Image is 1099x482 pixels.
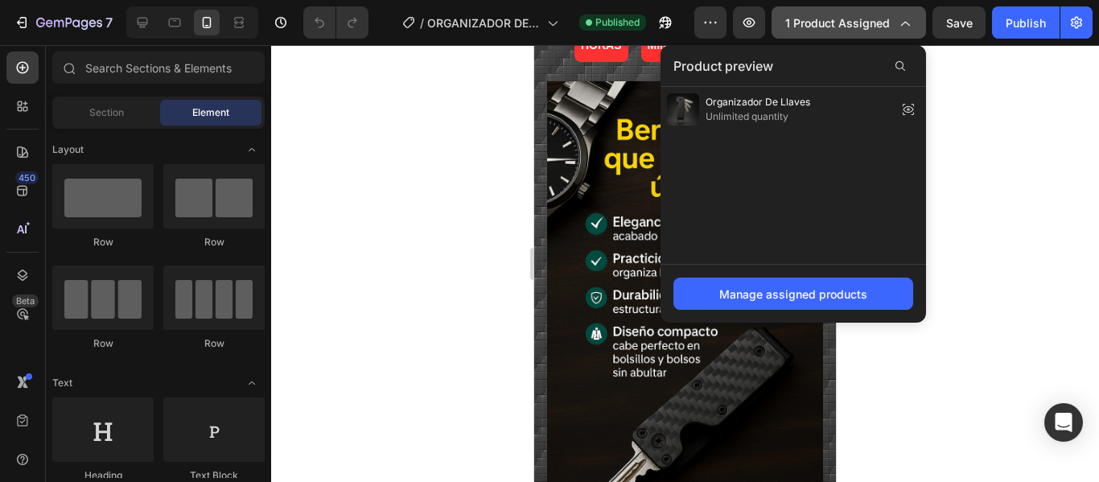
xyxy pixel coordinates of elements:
[52,336,154,351] div: Row
[12,295,39,307] div: Beta
[105,13,113,32] p: 7
[534,45,836,482] iframe: Design area
[785,14,890,31] span: 1 product assigned
[427,14,541,31] span: ORGANIZADOR DE LLAVES PRODUCT PAGE- [DATE] 23:35:00
[706,95,810,109] span: Organizador De Llaves
[52,376,72,390] span: Text
[772,6,926,39] button: 1 product assigned
[932,6,986,39] button: Save
[1044,403,1083,442] div: Open Intercom Messenger
[52,235,154,249] div: Row
[992,6,1060,39] button: Publish
[667,93,699,126] img: preview-img
[673,56,773,76] span: Product preview
[946,16,973,30] span: Save
[595,15,640,30] span: Published
[706,109,810,124] span: Unlimited quantity
[89,105,124,120] span: Section
[52,51,265,84] input: Search Sections & Elements
[6,6,120,39] button: 7
[52,142,84,157] span: Layout
[673,278,913,310] button: Manage assigned products
[15,171,39,184] div: 450
[420,14,424,31] span: /
[1006,14,1046,31] div: Publish
[239,137,265,163] span: Toggle open
[13,36,289,451] img: image_demo.jpg
[719,286,867,303] div: Manage assigned products
[192,105,229,120] span: Element
[239,370,265,396] span: Toggle open
[163,235,265,249] div: Row
[303,6,368,39] div: Undo/Redo
[163,336,265,351] div: Row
